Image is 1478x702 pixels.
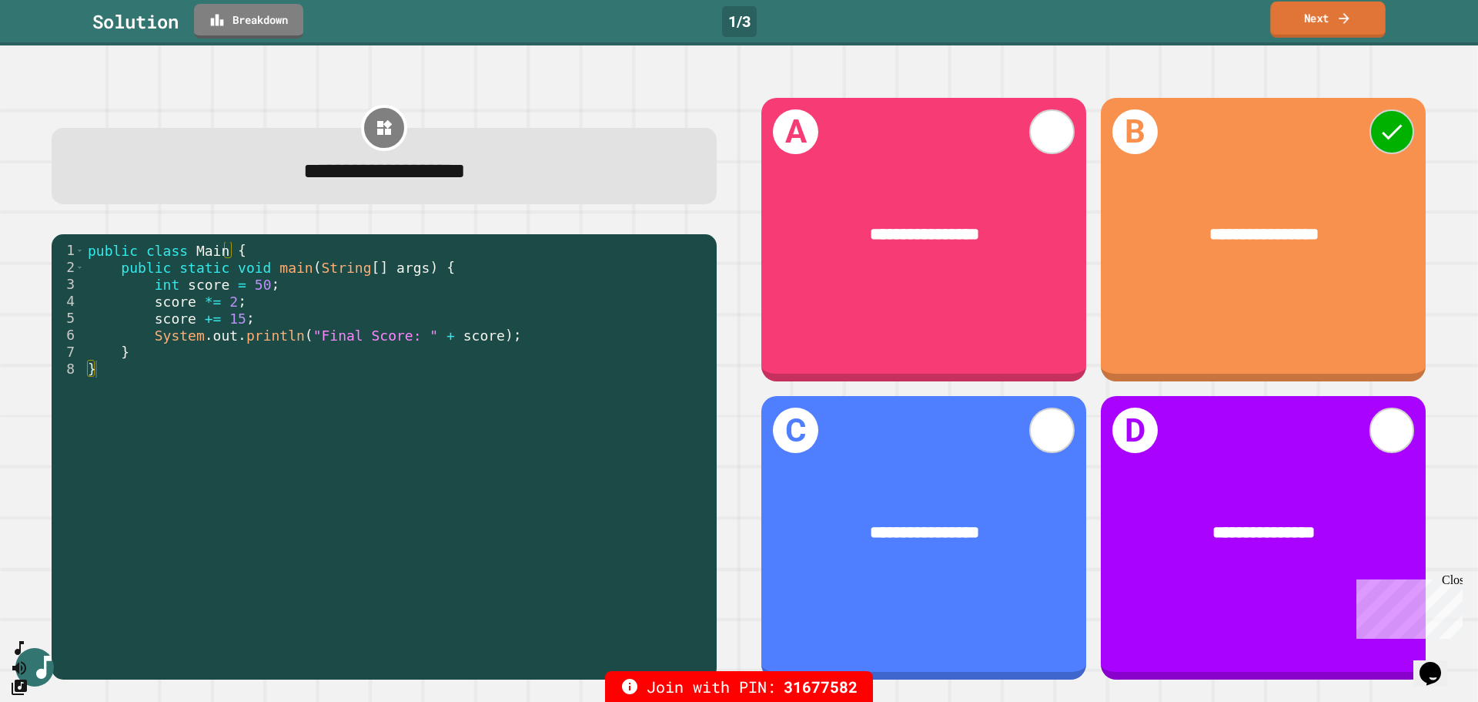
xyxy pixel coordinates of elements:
div: Join with PIN: [605,671,873,702]
button: Change Music [10,677,28,697]
span: 31677582 [784,675,858,698]
span: Toggle code folding, rows 1 through 8 [75,242,84,259]
span: Toggle code folding, rows 2 through 7 [75,259,84,276]
h1: D [1112,408,1158,453]
div: 1 / 3 [722,6,757,37]
a: Breakdown [194,4,303,39]
a: Next [1270,2,1385,38]
iframe: chat widget [1350,573,1463,639]
div: 5 [52,310,85,327]
div: 4 [52,293,85,310]
div: 2 [52,259,85,276]
button: SpeedDial basic example [10,639,28,658]
div: 6 [52,327,85,344]
div: Chat with us now!Close [6,6,106,98]
div: 7 [52,344,85,361]
div: 1 [52,242,85,259]
div: 3 [52,276,85,293]
iframe: chat widget [1413,640,1463,687]
h1: B [1112,109,1158,155]
h1: C [773,408,818,453]
h1: A [773,109,818,155]
div: Solution [92,8,179,35]
button: Mute music [10,658,28,677]
div: 8 [52,361,85,378]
